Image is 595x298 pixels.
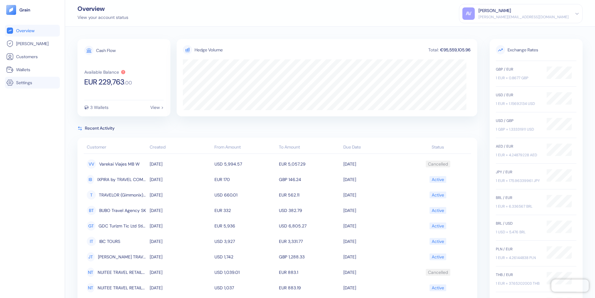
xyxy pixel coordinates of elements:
td: [DATE] [148,187,213,203]
td: [DATE] [342,265,406,280]
div: Available Balance [84,70,119,74]
span: Wallets [16,67,30,73]
div: Active [432,190,444,200]
td: EUR 562.11 [277,187,342,203]
div: 1 EUR = 0.8677 GBP [496,75,540,81]
div: Hedge Volume [195,47,223,53]
span: [PERSON_NAME] [16,41,49,47]
td: [DATE] [148,249,213,265]
div: 1 EUR = 4.24879228 AED [496,152,540,158]
div: Cancelled [428,159,448,169]
span: Overview [16,28,34,34]
div: Status [408,144,468,150]
td: [DATE] [342,156,406,172]
td: GBP 1,288.33 [277,249,342,265]
td: EUR 883.19 [277,280,342,296]
div: USD / EUR [496,92,540,98]
span: NUITEE TRAVEL RETAIL_NEW JUNIPER [98,267,147,278]
div: 1 EUR = 37.65202003 THB [496,281,540,286]
td: EUR 170 [213,172,277,187]
td: EUR 5,057.29 [277,156,342,172]
div: 1 GBP = 1.33331911 USD [496,127,540,132]
td: [DATE] [342,280,406,296]
div: USD / GBP [496,118,540,123]
div: Active [432,252,444,262]
div: €95,559,105.96 [439,48,471,52]
td: USD 1,037 [213,280,277,296]
th: Customer [84,141,148,154]
span: IXPIRA by TRAVEL COMPOUND SRL WEB XML [97,174,147,185]
div: 3 Wallets [90,105,108,110]
div: 1 EUR = 175.96339961 JPY [496,178,540,184]
th: From Amount [213,141,277,154]
a: [PERSON_NAME] [6,40,59,47]
td: [DATE] [342,234,406,249]
td: [DATE] [148,156,213,172]
div: Cancelled [428,267,448,278]
div: AV [462,7,475,20]
th: To Amount [277,141,342,154]
td: [DATE] [148,265,213,280]
div: 1 USD = 5.476 BRL [496,229,540,235]
div: GBP / EUR [496,67,540,72]
td: USD 1,039.01 [213,265,277,280]
img: logo-tablet-V2.svg [6,5,16,15]
span: Recent Activity [85,125,115,132]
td: USD 5,994.57 [213,156,277,172]
div: JPY / EUR [496,169,540,175]
td: [DATE] [342,203,406,218]
th: Due Date [342,141,406,154]
td: [DATE] [148,203,213,218]
span: JAS TRAVELS B2B XML [98,252,147,262]
span: . 00 [124,80,132,85]
span: GDC Turizm Tic Ltd Sti XML [99,221,147,231]
td: EUR 3,331.77 [277,234,342,249]
td: [DATE] [148,234,213,249]
a: Customers [6,53,59,60]
div: Overview [77,6,128,12]
div: Active [432,283,444,293]
div: 1 EUR = 1.15692134 USD [496,101,540,106]
div: Cash Flow [96,48,116,53]
iframe: Chatra live chat [551,279,589,292]
a: Wallets [6,66,59,73]
td: EUR 883.1 [277,265,342,280]
div: JT [87,252,95,261]
img: logo [19,8,31,12]
div: Total: [428,48,439,52]
div: [PERSON_NAME] [478,7,511,14]
span: BUBO Travel Agency SK [99,205,146,216]
div: 1 EUR = 4.26144838 PLN [496,255,540,261]
div: GT [87,221,95,231]
div: PLN / EUR [496,246,540,252]
div: AED / EUR [496,144,540,149]
div: Active [432,221,444,231]
div: 1 EUR = 6.336567 BRL [496,204,540,209]
th: Created [148,141,213,154]
div: View > [150,105,164,110]
td: [DATE] [148,218,213,234]
div: T [87,190,96,200]
span: Exchange Rates [496,45,576,54]
a: Overview [6,27,59,34]
div: VV [87,159,96,169]
div: Active [432,205,444,216]
td: USD 6,805.27 [277,218,342,234]
div: NT [87,268,95,277]
span: Customers [16,54,38,60]
span: Settings [16,80,32,86]
a: Settings [6,79,59,86]
div: Active [432,174,444,185]
td: [DATE] [342,187,406,203]
span: EUR 229,763 [84,78,124,86]
td: USD 660.01 [213,187,277,203]
td: USD 3,927 [213,234,277,249]
td: [DATE] [148,172,213,187]
td: GBP 146.24 [277,172,342,187]
div: Active [432,236,444,247]
td: EUR 332 [213,203,277,218]
div: [PERSON_NAME][EMAIL_ADDRESS][DOMAIN_NAME] [478,14,569,20]
td: [DATE] [342,249,406,265]
span: IBC TOURS [99,236,120,247]
div: IB [87,175,94,184]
